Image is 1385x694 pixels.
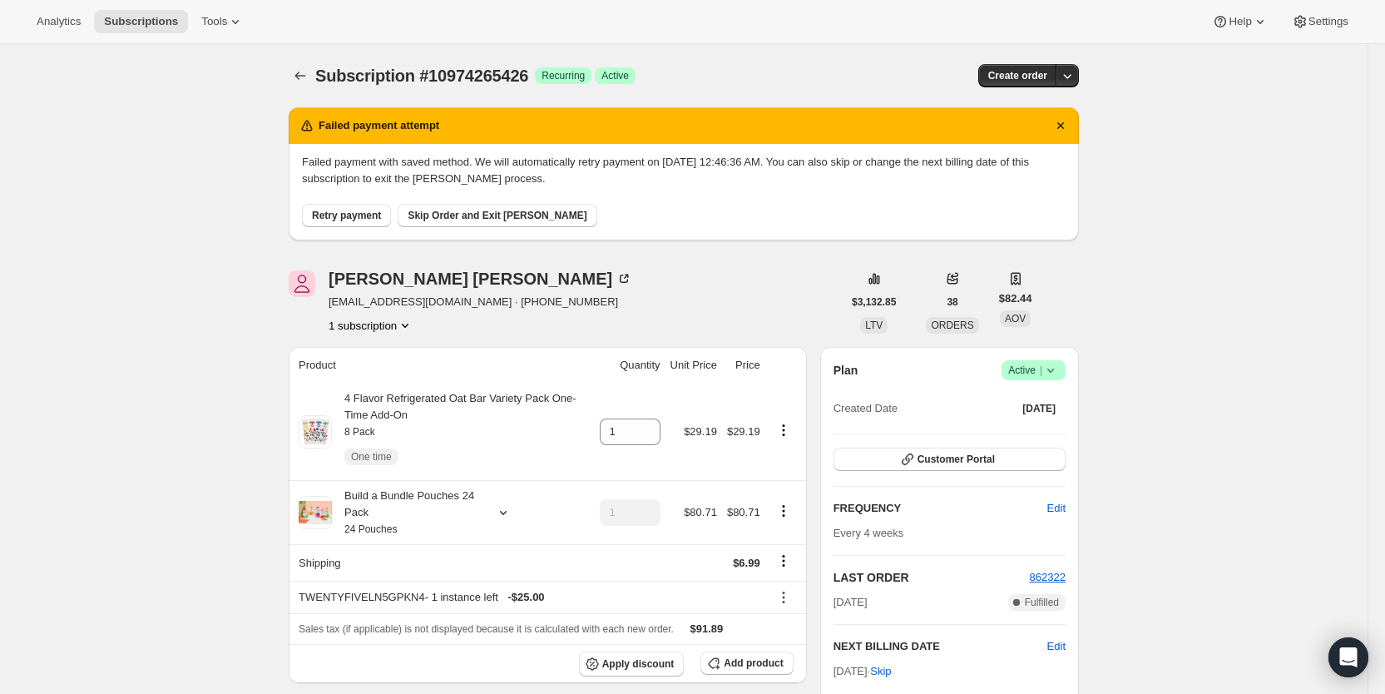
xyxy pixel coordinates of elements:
th: Unit Price [665,347,722,384]
button: 862322 [1030,569,1066,586]
th: Shipping [289,544,595,581]
button: Dismiss notification [1049,114,1072,137]
span: - $25.00 [507,589,544,606]
span: Apply discount [602,657,675,671]
small: 24 Pouches [344,523,397,535]
span: Created Date [833,400,898,417]
div: Open Intercom Messenger [1328,637,1368,677]
button: Skip [860,658,901,685]
span: $80.71 [684,506,717,518]
div: Build a Bundle Pouches 24 Pack [332,488,482,538]
button: [DATE] [1012,397,1066,420]
button: Subscriptions [289,64,312,87]
span: Jamie Peden [289,270,315,297]
button: Skip Order and Exit [PERSON_NAME] [398,204,596,227]
button: Edit [1037,495,1076,522]
button: Product actions [770,421,797,439]
span: AOV [1005,313,1026,325]
span: One time [351,450,392,463]
span: Retry payment [312,209,381,222]
span: | [1040,364,1042,377]
span: [DATE] · [833,665,892,677]
span: $6.99 [733,557,760,569]
button: Customer Portal [833,448,1066,471]
a: 862322 [1030,571,1066,583]
button: Tools [191,10,254,33]
button: Product actions [329,317,413,334]
span: [DATE] [833,594,868,611]
span: ORDERS [931,320,973,331]
button: Apply discount [579,652,685,677]
span: $82.44 [999,290,1032,307]
span: Skip [870,663,891,680]
div: TWENTYFIVELN5GPKN4 - 1 instance left [299,589,760,606]
button: Subscriptions [94,10,188,33]
button: Product actions [770,502,797,520]
h2: FREQUENCY [833,500,1047,517]
th: Quantity [595,347,665,384]
span: Active [1008,362,1059,379]
span: Subscriptions [104,15,178,28]
span: Fulfilled [1025,596,1059,609]
button: Analytics [27,10,91,33]
span: Subscription #10974265426 [315,67,528,85]
span: $29.19 [684,425,717,438]
h2: Failed payment attempt [319,117,439,134]
th: Price [722,347,765,384]
h2: NEXT BILLING DATE [833,638,1047,655]
span: Edit [1047,500,1066,517]
span: Help [1229,15,1251,28]
button: Add product [700,652,793,675]
p: Failed payment with saved method. We will automatically retry payment on [DATE] 12:46:36 AM. You ... [302,154,1066,187]
span: Skip Order and Exit [PERSON_NAME] [408,209,586,222]
small: 8 Pack [344,426,375,438]
span: $29.19 [727,425,760,438]
button: 38 [937,290,967,314]
button: $3,132.85 [842,290,906,314]
span: Active [601,69,629,82]
button: Create order [978,64,1057,87]
span: Analytics [37,15,81,28]
span: Customer Portal [918,453,995,466]
span: Tools [201,15,227,28]
button: Edit [1047,638,1066,655]
span: Add product [724,657,783,670]
span: $91.89 [690,622,724,635]
img: product img [299,415,332,449]
button: Help [1202,10,1278,33]
span: $3,132.85 [852,295,896,309]
span: Every 4 weeks [833,527,904,539]
button: Shipping actions [770,552,797,570]
span: Create order [988,69,1047,82]
th: Product [289,347,595,384]
span: Settings [1308,15,1348,28]
h2: LAST ORDER [833,569,1030,586]
span: [EMAIL_ADDRESS][DOMAIN_NAME] · [PHONE_NUMBER] [329,294,632,310]
span: Recurring [542,69,585,82]
h2: Plan [833,362,858,379]
span: 38 [947,295,957,309]
span: LTV [865,320,883,331]
span: $80.71 [727,506,760,518]
div: 4 Flavor Refrigerated Oat Bar Variety Pack One-Time Add-On [332,390,590,473]
span: [DATE] [1022,402,1056,415]
div: [PERSON_NAME] [PERSON_NAME] [329,270,632,287]
button: Settings [1282,10,1358,33]
span: Sales tax (if applicable) is not displayed because it is calculated with each new order. [299,623,674,635]
button: Retry payment [302,204,391,227]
